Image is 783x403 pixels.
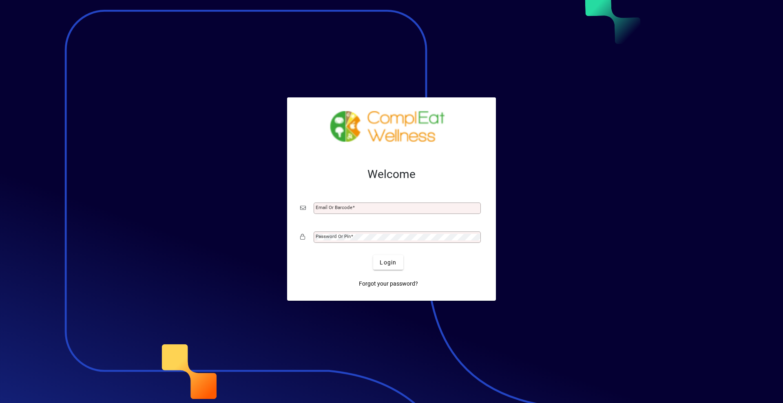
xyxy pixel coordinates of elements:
[300,167,483,181] h2: Welcome
[359,280,418,288] span: Forgot your password?
[316,205,352,210] mat-label: Email or Barcode
[373,255,403,270] button: Login
[380,258,396,267] span: Login
[316,233,351,239] mat-label: Password or Pin
[356,276,421,291] a: Forgot your password?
